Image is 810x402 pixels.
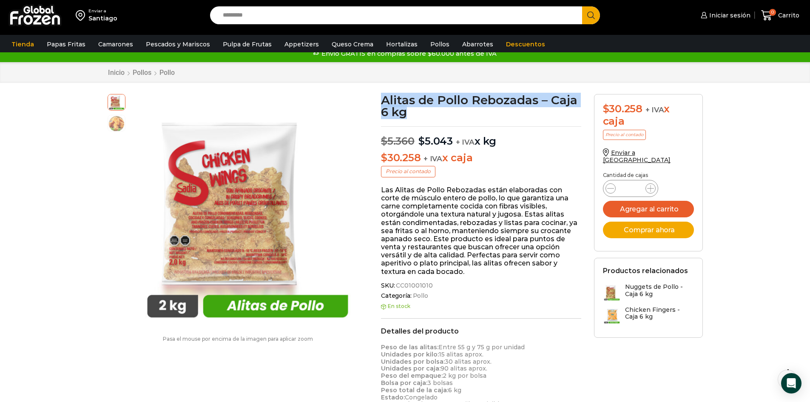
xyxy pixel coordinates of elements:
div: Open Intercom Messenger [781,373,801,393]
a: Pescados y Mariscos [142,36,214,52]
span: + IVA [456,138,475,146]
a: 0 Carrito [759,6,801,26]
a: Pollos [132,68,152,77]
span: $ [603,103,609,115]
h1: Alitas de Pollo Rebozadas – Caja 6 kg [381,94,581,118]
img: alitas-pollo [130,94,363,328]
a: Iniciar sesión [699,7,750,24]
bdi: 30.258 [603,103,642,115]
button: Agregar al carrito [603,201,694,217]
span: Categoría: [381,292,581,299]
div: Santiago [88,14,117,23]
h3: Chicken Fingers - Caja 6 kg [625,306,694,321]
a: Nuggets de Pollo - Caja 6 kg [603,283,694,302]
button: Search button [582,6,600,24]
h2: Detalles del producto [381,327,581,335]
bdi: 5.360 [381,135,415,147]
p: Cantidad de cajas [603,172,694,178]
a: Camarones [94,36,137,52]
a: Pollo [412,292,428,299]
div: x caja [603,103,694,128]
a: Chicken Fingers - Caja 6 kg [603,306,694,325]
a: Enviar a [GEOGRAPHIC_DATA] [603,149,671,164]
h3: Nuggets de Pollo - Caja 6 kg [625,283,694,298]
p: Las Alitas de Pollo Rebozadas están elaboradas con corte de músculo entero de pollo, lo que garan... [381,186,581,276]
strong: Unidades por caja: [381,365,441,372]
span: SKU: [381,282,581,289]
span: + IVA [645,105,664,114]
span: Carrito [776,11,799,20]
p: Pasa el mouse por encima de la imagen para aplicar zoom [108,336,369,342]
img: address-field-icon.svg [76,8,88,23]
span: CC01001010 [395,282,433,289]
a: Abarrotes [458,36,497,52]
p: x kg [381,126,581,148]
strong: Peso de las alitas: [381,343,438,351]
div: 1 / 2 [130,94,363,328]
a: Queso Crema [327,36,378,52]
span: $ [381,135,387,147]
button: Comprar ahora [603,222,694,238]
p: Precio al contado [603,130,646,140]
span: $ [418,135,425,147]
a: Appetizers [280,36,323,52]
a: Descuentos [502,36,549,52]
strong: Bolsa por caja: [381,379,427,387]
strong: Estado: [381,393,405,401]
p: x caja [381,152,581,164]
strong: Unidades por bolsa: [381,358,445,365]
strong: Unidades por kilo: [381,351,439,358]
a: Tienda [7,36,38,52]
bdi: 5.043 [418,135,453,147]
nav: Breadcrumb [108,68,175,77]
a: Pollos [426,36,454,52]
a: Pulpa de Frutas [219,36,276,52]
span: Iniciar sesión [707,11,750,20]
span: alitas-pollo [108,93,125,110]
input: Product quantity [622,182,639,194]
a: Hortalizas [382,36,422,52]
a: Papas Fritas [43,36,90,52]
a: Pollo [159,68,175,77]
h2: Productos relacionados [603,267,688,275]
bdi: 30.258 [381,151,421,164]
strong: Peso total de la caja: [381,386,448,394]
span: alitas-de-pollo [108,115,125,132]
span: + IVA [423,154,442,163]
span: 0 [769,9,776,16]
a: Inicio [108,68,125,77]
span: $ [381,151,387,164]
p: En stock [381,303,581,309]
div: Enviar a [88,8,117,14]
p: Precio al contado [381,166,435,177]
strong: Peso del empaque: [381,372,443,379]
